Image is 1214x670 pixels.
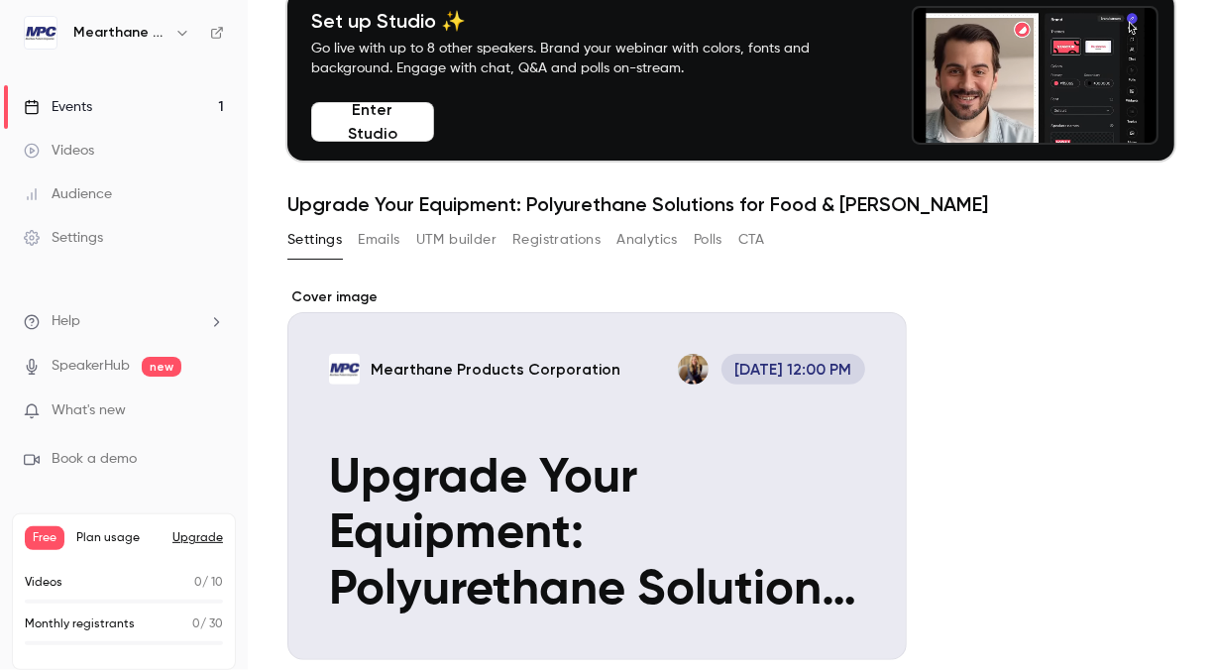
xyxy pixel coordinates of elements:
[287,224,342,256] button: Settings
[25,574,62,592] p: Videos
[24,184,112,204] div: Audience
[76,530,161,546] span: Plan usage
[24,97,92,117] div: Events
[24,141,94,161] div: Videos
[200,402,224,420] iframe: Noticeable Trigger
[25,615,135,633] p: Monthly registrants
[52,356,130,377] a: SpeakerHub
[52,400,126,421] span: What's new
[24,311,224,332] li: help-dropdown-opener
[311,39,856,78] p: Go live with up to 8 other speakers. Brand your webinar with colors, fonts and background. Engage...
[192,615,223,633] p: / 30
[358,224,399,256] button: Emails
[287,287,907,660] section: Cover image
[24,228,103,248] div: Settings
[25,17,56,49] img: Mearthane Products Corporation
[172,530,223,546] button: Upgrade
[512,224,601,256] button: Registrations
[311,9,856,33] h4: Set up Studio ✨
[616,224,678,256] button: Analytics
[73,23,166,43] h6: Mearthane Products Corporation
[52,449,137,470] span: Book a demo
[287,192,1174,216] h1: Upgrade Your Equipment: Polyurethane Solutions for Food & [PERSON_NAME]
[194,577,202,589] span: 0
[192,618,200,630] span: 0
[416,224,497,256] button: UTM builder
[25,526,64,550] span: Free
[194,574,223,592] p: / 10
[287,287,907,307] label: Cover image
[694,224,722,256] button: Polls
[738,224,765,256] button: CTA
[52,311,80,332] span: Help
[142,357,181,377] span: new
[311,102,434,142] button: Enter Studio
